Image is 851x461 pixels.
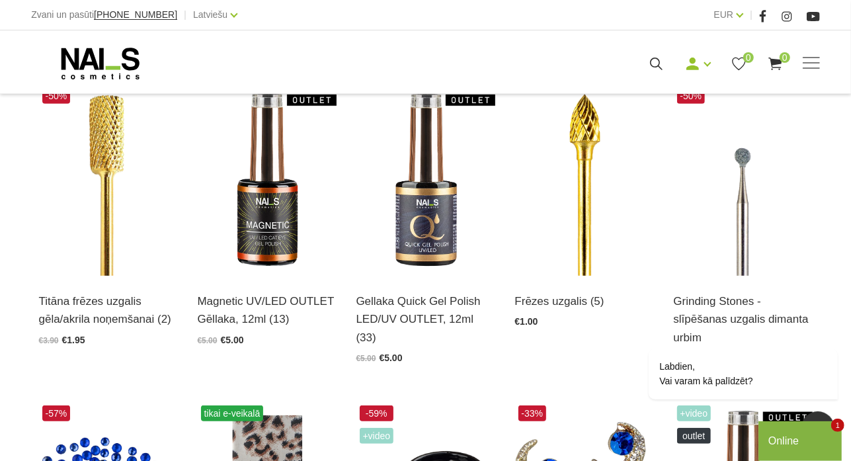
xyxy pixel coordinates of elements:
a: [PHONE_NUMBER] [94,10,177,20]
img: Description [674,85,813,276]
a: 0 [767,56,784,72]
span: €5.00 [356,354,376,363]
span: €3.90 [39,336,59,345]
span: 0 [780,52,790,63]
a: Magnetic UV/LED OUTLET Gēllaka, 12ml (13) [198,292,337,328]
span: €5.00 [380,353,403,363]
iframe: chat widget [758,419,844,461]
img: Ilgnoturīga gellaka, kas sastāv no metāla mikrodaļiņām, kuras īpaša magnēta ietekmē var pārvērst ... [198,85,337,276]
img: Ātri, ērti un vienkārši!Intensīvi pigmentēta gellaka, kas perfekti klājas arī vienā slānī, tādā v... [356,85,495,276]
span: +Video [360,428,394,444]
span: €1.00 [515,316,538,327]
img: Lielais elektrofrēzes titāna uzgalis gēla un akrila nagu profilakses veikšanai.... [39,85,178,276]
a: Titāna frēzes uzgalis gēla/akrila noņemšanai (2) [39,292,178,328]
span: tikai e-veikalā [201,405,264,421]
span: -33% [518,405,547,421]
span: [PHONE_NUMBER] [94,9,177,20]
span: -50% [42,88,71,104]
a: 0 [731,56,747,72]
a: Frēzes uzgalis (5) [515,292,654,310]
span: | [184,7,186,23]
img: Dažādu veidu frēžu uzgaļiKomplektācija - 1 gabSmilšapapīra freēžu uzgaļi - 10gab... [515,85,654,276]
span: OUTLET [677,428,711,444]
span: €1.95 [62,335,85,345]
a: Latviešu [193,7,227,22]
a: Gellaka Quick Gel Polish LED/UV OUTLET, 12ml (33) [356,292,495,347]
span: -57% [42,405,71,421]
span: -59% [360,405,394,421]
a: EUR [714,7,734,22]
span: 0 [743,52,754,63]
span: €5.00 [221,335,244,345]
span: €5.00 [198,336,218,345]
span: -50% [677,88,706,104]
div: Zvani un pasūti [31,7,177,23]
iframe: chat widget [606,229,844,415]
span: | [750,7,752,23]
